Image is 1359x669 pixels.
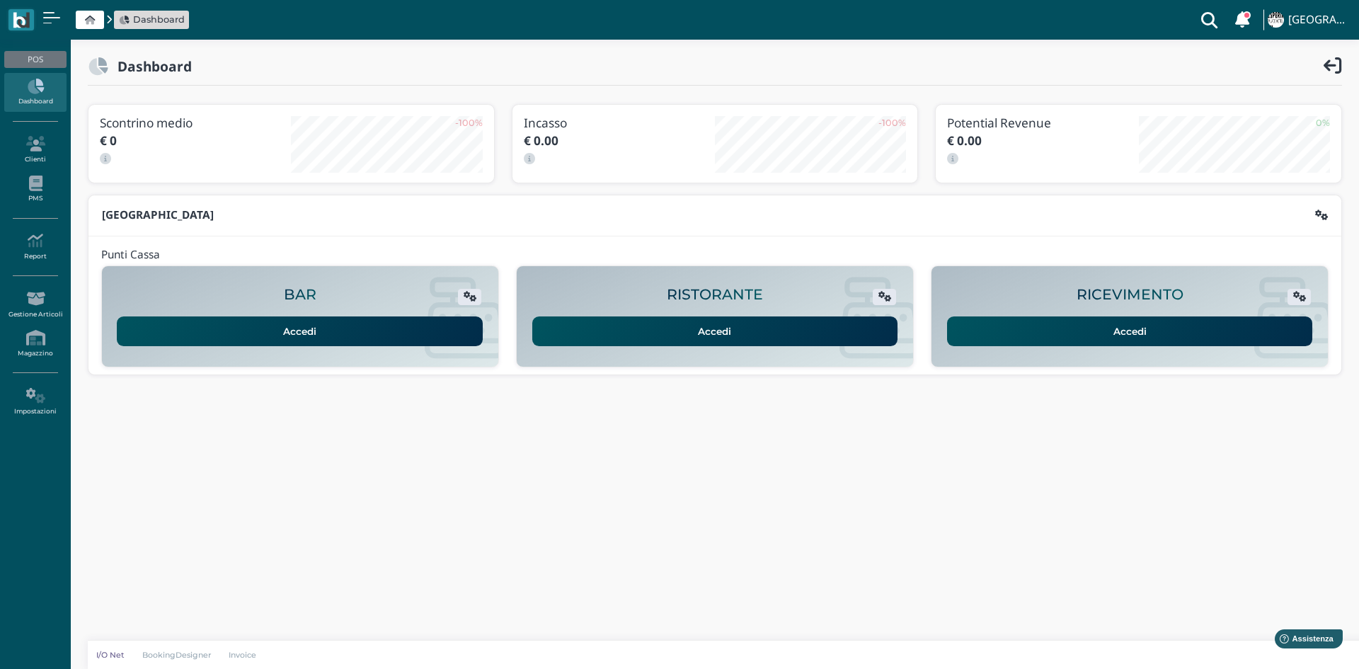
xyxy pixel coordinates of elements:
[42,11,93,22] span: Assistenza
[133,13,185,26] span: Dashboard
[4,227,66,266] a: Report
[947,116,1138,130] h3: Potential Revenue
[1268,12,1283,28] img: ...
[100,132,117,149] b: € 0
[1077,287,1183,303] h2: RICEVIMENTO
[1258,625,1347,657] iframe: Help widget launcher
[4,51,66,68] div: POS
[284,287,316,303] h2: BAR
[1288,14,1351,26] h4: [GEOGRAPHIC_DATA]
[119,13,185,26] a: Dashboard
[117,316,483,346] a: Accedi
[947,316,1313,346] a: Accedi
[13,12,29,28] img: logo
[4,73,66,112] a: Dashboard
[667,287,763,303] h2: RISTORANTE
[4,285,66,324] a: Gestione Articoli
[4,170,66,209] a: PMS
[1266,3,1351,37] a: ... [GEOGRAPHIC_DATA]
[4,382,66,421] a: Impostazioni
[108,59,192,74] h2: Dashboard
[524,132,558,149] b: € 0.00
[100,116,291,130] h3: Scontrino medio
[102,207,214,222] b: [GEOGRAPHIC_DATA]
[532,316,898,346] a: Accedi
[4,324,66,363] a: Magazzino
[947,132,982,149] b: € 0.00
[4,130,66,169] a: Clienti
[524,116,715,130] h3: Incasso
[101,249,160,261] h4: Punti Cassa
